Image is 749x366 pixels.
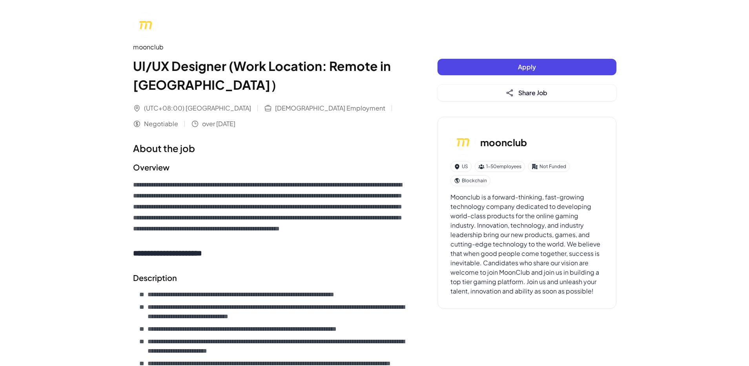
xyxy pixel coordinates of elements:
button: Apply [437,59,616,75]
div: moonclub [133,42,406,52]
div: Moonclub is a forward-thinking, fast-growing technology company dedicated to developing world-cla... [450,192,603,296]
div: US [450,161,472,172]
img: mo [450,130,476,155]
span: over [DATE] [202,119,235,129]
button: Share Job [437,85,616,101]
h3: moonclub [480,135,527,149]
span: [DEMOGRAPHIC_DATA] Employment [275,103,385,113]
span: Share Job [518,89,547,97]
h2: Overview [133,161,406,173]
h1: UI/UX Designer (Work Location: Remote in [GEOGRAPHIC_DATA]） [133,56,406,94]
div: Blockchain [450,175,490,186]
div: 1-50 employees [475,161,525,172]
span: Apply [518,63,536,71]
span: Negotiable [144,119,178,129]
div: Not Funded [528,161,570,172]
h2: Description [133,272,406,284]
span: (UTC+08:00) [GEOGRAPHIC_DATA] [144,103,251,113]
img: mo [133,13,158,38]
h1: About the job [133,141,406,155]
